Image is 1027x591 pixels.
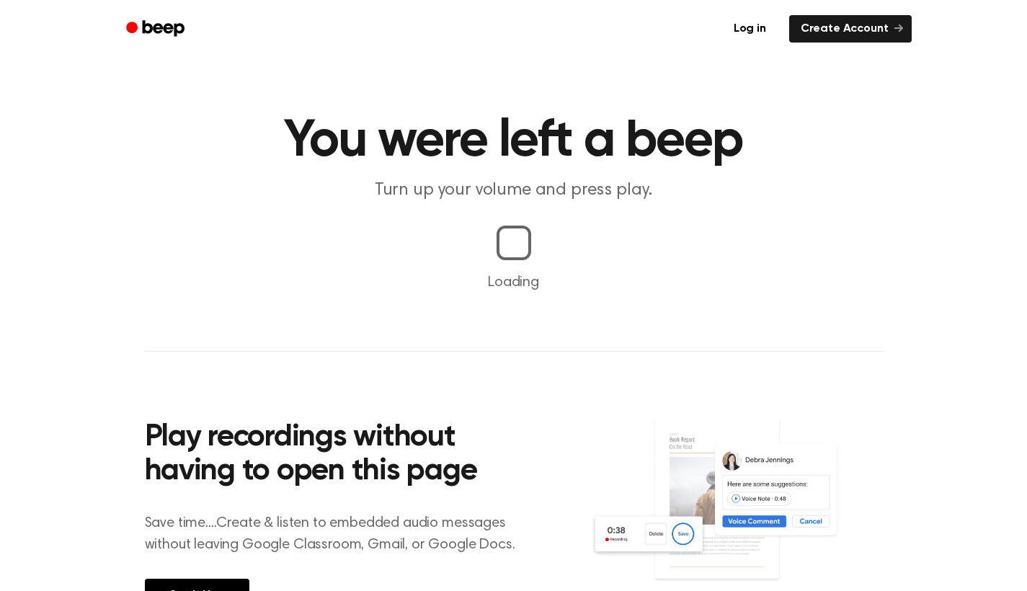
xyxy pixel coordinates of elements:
[145,512,533,556] p: Save time....Create & listen to embedded audio messages without leaving Google Classroom, Gmail, ...
[145,421,533,489] h2: Play recordings without having to open this page
[719,12,781,45] a: Log in
[145,115,883,167] h1: You were left a beep
[17,272,1010,293] p: Loading
[237,179,791,203] p: Turn up your volume and press play.
[789,15,912,43] a: Create Account
[116,15,197,43] a: Beep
